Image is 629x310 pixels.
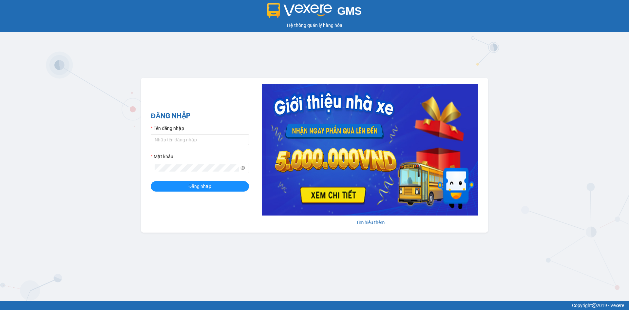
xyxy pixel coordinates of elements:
h2: ĐĂNG NHẬP [151,111,249,121]
img: banner-0 [262,84,478,216]
button: Đăng nhập [151,181,249,192]
span: GMS [337,5,362,17]
input: Tên đăng nhập [151,134,249,145]
input: Mật khẩu [155,164,239,172]
div: Tìm hiểu thêm [262,219,478,226]
span: eye-invisible [240,166,245,170]
img: logo 2 [267,3,332,18]
label: Tên đăng nhập [151,125,184,132]
div: Hệ thống quản lý hàng hóa [2,22,627,29]
label: Mật khẩu [151,153,173,160]
div: Copyright 2019 - Vexere [5,302,624,309]
a: GMS [267,10,362,15]
span: Đăng nhập [188,183,211,190]
span: copyright [592,303,597,308]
